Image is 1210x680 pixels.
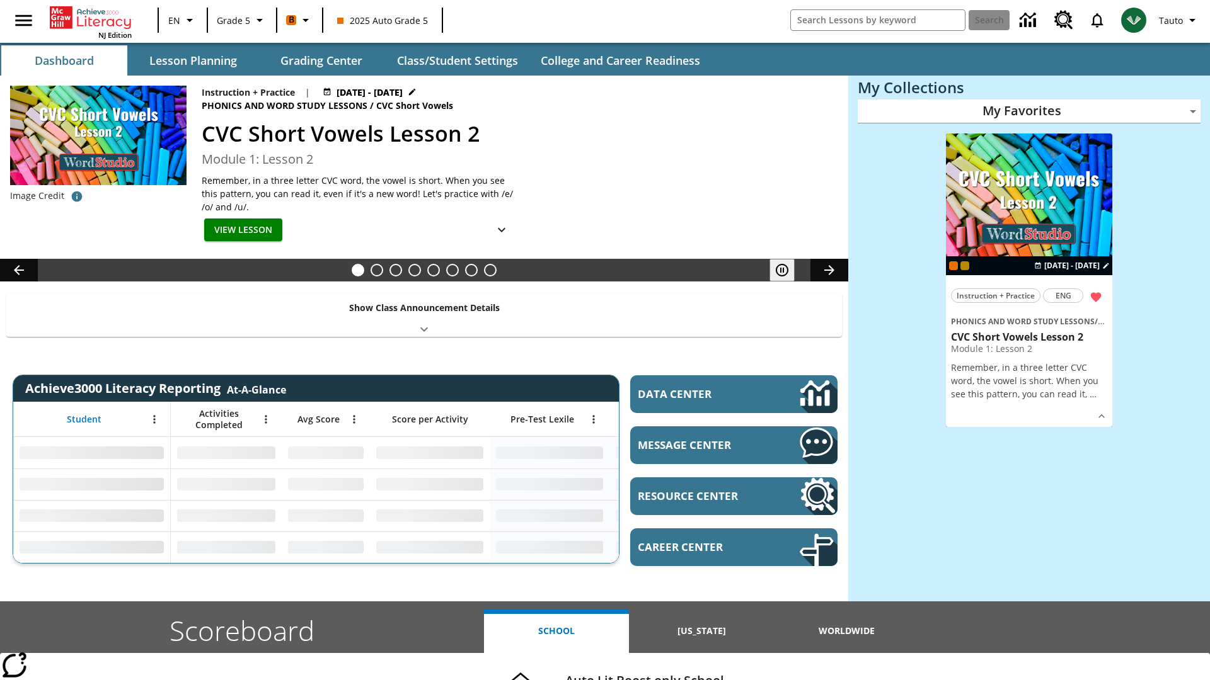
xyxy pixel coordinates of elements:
[1114,4,1154,37] button: Select a new avatar
[67,414,101,425] span: Student
[171,468,282,500] div: No Data,
[1047,3,1081,37] a: Resource Center, Will open in new tab
[212,9,272,31] button: Grade: Grade 5, Select a grade
[389,264,402,276] button: Slide 3 What's the Big Idea?
[609,531,729,563] div: No Data,
[349,301,500,314] p: Show Class Announcement Details
[282,531,370,563] div: No Data,
[630,426,838,464] a: Message Center
[1056,289,1071,302] span: ENG
[775,609,919,653] button: Worldwide
[949,261,958,270] div: Current Class
[609,468,729,500] div: No Data,
[630,477,838,515] a: Resource Center, Will open in new tab
[638,387,757,401] span: Data Center
[64,185,89,208] button: Image credit: TOXIC CAT/Shutterstock
[345,410,364,429] button: Open Menu
[960,261,969,270] div: New 2025 class
[1043,288,1083,303] button: ENG
[858,79,1201,96] h3: My Collections
[951,288,1040,303] button: Instruction + Practice
[484,264,497,276] button: Slide 8 Sleepless in the Animal Kingdom
[951,361,1107,400] p: Remember, in a three letter CVC word, the vowel is short. When you see this pattern, you can read...
[1095,315,1105,327] span: /
[163,9,203,31] button: Language: EN, Select a language
[282,437,370,468] div: No Data,
[946,133,1112,428] div: lesson details
[50,4,132,40] div: Home
[1121,8,1146,33] img: avatar image
[258,45,384,76] button: Grading Center
[297,414,340,425] span: Avg Score
[957,289,1035,302] span: Instruction + Practice
[145,410,164,429] button: Open Menu
[769,259,795,281] button: Pause
[98,30,132,40] span: NJ Edition
[6,293,842,337] div: Show Class Announcement Details
[858,99,1201,123] div: My Favorites
[202,86,295,99] p: Instruction + Practice
[352,264,364,276] button: Slide 1 CVC Short Vowels Lesson 2
[1159,14,1183,27] span: Tauto
[609,500,729,531] div: No Data,
[1,45,127,76] button: Dashboard
[484,609,629,653] button: School
[130,45,256,76] button: Lesson Planning
[810,259,848,281] button: Lesson carousel, Next
[202,174,517,213] p: Remember, in a three letter CVC word, the vowel is short. When you see this pattern, you can read...
[256,410,275,429] button: Open Menu
[629,609,774,653] button: [US_STATE]
[630,375,838,413] a: Data Center
[202,99,370,113] span: Phonics and Word Study Lessons
[1090,388,1097,400] span: …
[282,468,370,500] div: No Data,
[769,259,807,281] div: Pause
[638,489,762,503] span: Resource Center
[227,380,286,397] div: At-A-Glance
[510,414,574,425] span: Pre-Test Lexile
[10,86,187,185] img: CVC Short Vowels Lesson 2.
[1032,260,1112,271] button: Aug 27 - Aug 27 Choose Dates
[337,86,403,99] span: [DATE] - [DATE]
[951,314,1107,328] span: Topic: Phonics and Word Study Lessons/CVC Short Vowels
[387,45,528,76] button: Class/Student Settings
[392,414,468,425] span: Score per Activity
[951,331,1107,344] h3: CVC Short Vowels Lesson 2
[171,531,282,563] div: No Data,
[638,438,762,452] span: Message Center
[171,437,282,468] div: No Data,
[791,10,965,30] input: search field
[171,500,282,531] div: No Data,
[376,99,456,113] span: CVC Short Vowels
[630,528,838,566] a: Career Center
[1098,316,1163,327] span: CVC Short Vowels
[177,408,260,431] span: Activities Completed
[5,2,42,39] button: Open side menu
[1081,4,1114,37] a: Notifications
[1085,286,1107,309] button: Remove from Favorites
[337,14,428,27] span: 2025 Auto Grade 5
[217,14,250,27] span: Grade 5
[305,86,310,99] span: |
[609,437,729,468] div: No Data,
[371,264,383,276] button: Slide 2 Cars of the Future?
[50,5,132,30] a: Home
[951,316,1095,327] span: Phonics and Word Study Lessons
[282,500,370,531] div: No Data,
[1154,9,1205,31] button: Profile/Settings
[531,45,710,76] button: College and Career Readiness
[202,150,833,169] h3: Module 1: Lesson 2
[25,380,286,397] span: Achieve3000 Literacy Reporting
[320,86,419,99] button: Aug 27 - Aug 27 Choose Dates
[1092,407,1111,426] button: Show Details
[202,118,833,150] h2: CVC Short Vowels Lesson 2
[1012,3,1047,38] a: Data Center
[281,9,318,31] button: Boost Class color is orange. Change class color
[446,264,459,276] button: Slide 6 Career Lesson
[289,12,294,28] span: B
[408,264,421,276] button: Slide 4 One Idea, Lots of Hard Work
[204,218,282,242] button: View Lesson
